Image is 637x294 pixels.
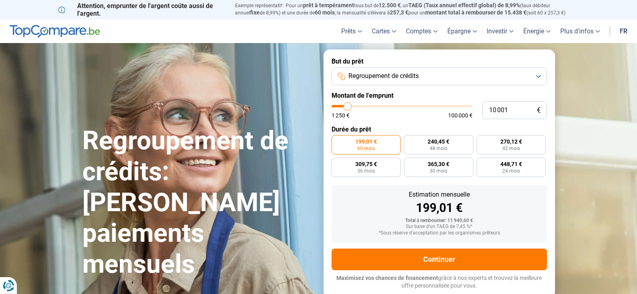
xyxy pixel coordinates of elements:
span: 42 mois [502,146,520,151]
span: 199,01 € [355,139,377,144]
label: But du prêt [332,58,547,65]
button: Continuer [332,249,547,270]
span: 448,71 € [500,161,522,167]
a: fr [615,19,632,43]
span: 60 mois [315,9,335,16]
span: 100 000 € [448,113,473,118]
span: 240,45 € [428,139,449,144]
a: Épargne [442,19,482,43]
span: 1 250 € [332,113,350,118]
span: 309,75 € [355,161,377,167]
div: Sur base d'un TAEG de 7,45 %* [338,224,541,230]
span: 12.500 € [379,2,401,8]
span: € [537,107,541,114]
button: Regroupement de crédits [332,68,547,85]
p: Attention, emprunter de l'argent coûte aussi de l'argent. [58,2,225,17]
span: 36 mois [357,169,375,173]
span: 48 mois [430,146,447,151]
span: 365,30 € [428,161,449,167]
div: *Sous réserve d'acceptation par les organismes prêteurs [338,230,541,236]
h1: Regroupement de crédits: [PERSON_NAME] paiements mensuels [82,125,314,280]
span: 30 mois [430,169,447,173]
a: Énergie [518,19,555,43]
span: prêt à tempérament [303,2,354,8]
div: Estimation mensuelle [338,191,541,198]
span: 257,3 € [390,9,408,16]
span: TAEG (Taux annuel effectif global) de 8,99% [408,2,520,8]
a: Investir [482,19,518,43]
label: Durée du prêt [332,125,547,133]
div: 199,01 € [338,202,541,214]
span: 24 mois [502,169,520,173]
label: Montant de l'emprunt [332,92,547,99]
a: Plus d'infos [555,19,605,43]
div: Total à rembourser: 11 940,60 € [338,218,541,224]
span: Maximisez vos chances de financement [336,275,438,281]
a: Cartes [367,19,401,43]
a: Comptes [401,19,442,43]
span: 270,12 € [500,139,522,144]
p: Exemple représentatif : Pour un tous but de , un (taux débiteur annuel de 8,99%) et une durée de ... [235,2,579,16]
span: fixe [250,9,260,16]
p: grâce à nos experts et trouvez la meilleure offre personnalisée pour vous. [332,274,547,290]
span: montant total à rembourser de 15.438 € [425,9,526,16]
a: Prêts [336,19,367,43]
span: Regroupement de crédits [348,72,419,80]
img: TopCompare [10,25,100,38]
span: 60 mois [357,146,375,151]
